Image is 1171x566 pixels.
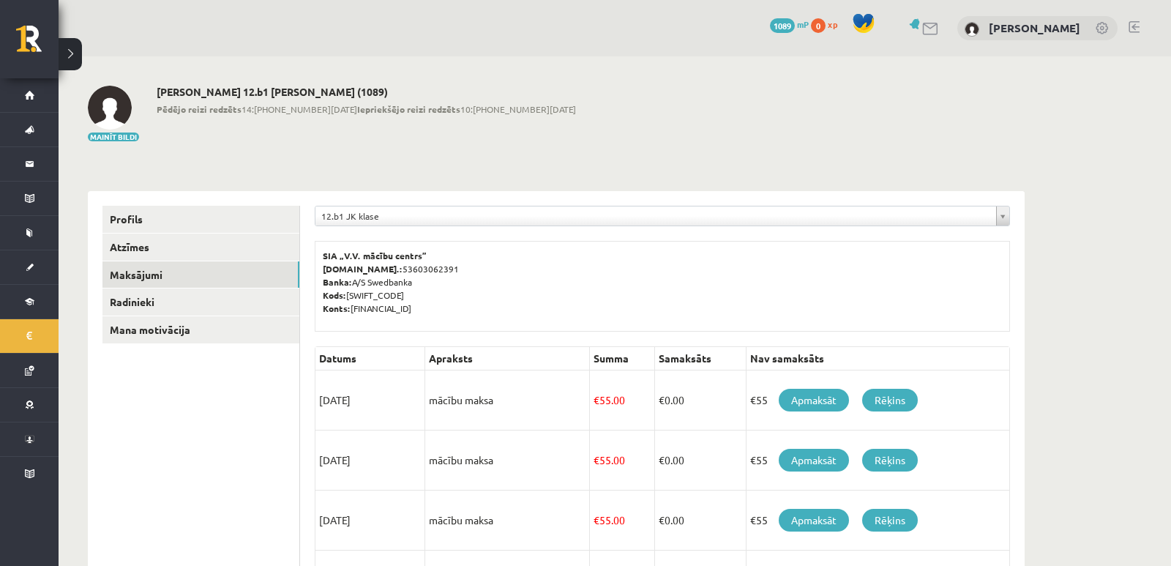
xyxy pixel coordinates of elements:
b: SIA „V.V. mācību centrs” [323,250,427,261]
span: € [594,513,599,526]
button: Mainīt bildi [88,133,139,141]
a: Apmaksāt [779,509,849,532]
td: 55.00 [590,491,655,551]
b: Pēdējo reizi redzēts [157,103,242,115]
td: €55 [746,370,1009,431]
span: mP [797,18,809,30]
b: Konts: [323,302,351,314]
a: Profils [102,206,299,233]
th: Apraksts [425,347,590,370]
span: € [659,453,665,466]
a: Radinieki [102,288,299,316]
a: Rīgas 1. Tālmācības vidusskola [16,26,59,62]
th: Datums [315,347,425,370]
a: Rēķins [862,389,918,412]
td: mācību maksa [425,431,590,491]
td: 0.00 [654,491,746,551]
td: mācību maksa [425,370,590,431]
td: mācību maksa [425,491,590,551]
span: xp [828,18,837,30]
a: Apmaksāt [779,449,849,472]
a: Atzīmes [102,234,299,261]
th: Samaksāts [654,347,746,370]
td: 55.00 [590,431,655,491]
td: [DATE] [315,370,425,431]
td: 0.00 [654,431,746,491]
img: Edmunds Andrejevs [965,22,979,37]
span: 0 [811,18,826,33]
span: € [594,453,599,466]
a: [PERSON_NAME] [989,21,1080,35]
a: Rēķins [862,449,918,472]
td: 55.00 [590,370,655,431]
span: 12.b1 JK klase [321,206,990,226]
img: Edmunds Andrejevs [88,86,132,130]
span: € [594,393,599,406]
b: Kods: [323,289,346,301]
a: Rēķins [862,509,918,532]
h2: [PERSON_NAME] 12.b1 [PERSON_NAME] (1089) [157,86,576,98]
td: €55 [746,431,1009,491]
td: [DATE] [315,431,425,491]
a: Maksājumi [102,261,299,288]
b: Banka: [323,276,352,288]
td: €55 [746,491,1009,551]
span: 1089 [770,18,795,33]
th: Nav samaksāts [746,347,1009,370]
a: 0 xp [811,18,845,30]
p: 53603062391 A/S Swedbanka [SWIFT_CODE] [FINANCIAL_ID] [323,249,1002,315]
span: € [659,393,665,406]
a: Mana motivācija [102,316,299,343]
b: [DOMAIN_NAME].: [323,263,403,275]
td: [DATE] [315,491,425,551]
a: Apmaksāt [779,389,849,412]
td: 0.00 [654,370,746,431]
a: 1089 mP [770,18,809,30]
b: Iepriekšējo reizi redzēts [357,103,460,115]
a: 12.b1 JK klase [315,206,1009,226]
span: 14:[PHONE_NUMBER][DATE] 10:[PHONE_NUMBER][DATE] [157,103,576,116]
span: € [659,513,665,526]
th: Summa [590,347,655,370]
